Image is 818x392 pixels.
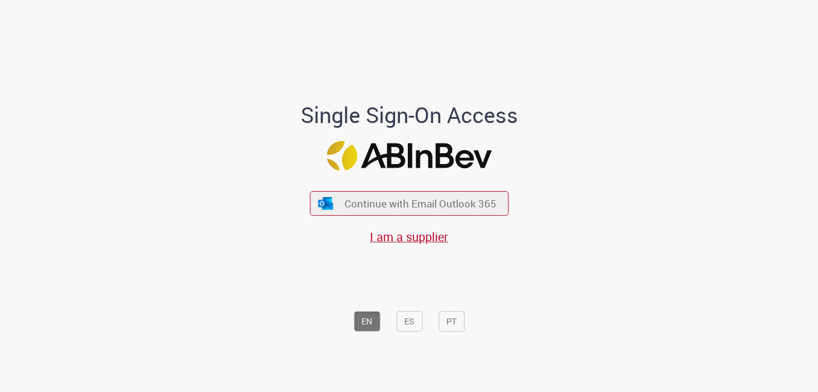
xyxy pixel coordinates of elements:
button: EN [354,311,380,332]
img: ícone Azure/Microsoft 360 [317,197,334,210]
button: ES [396,311,422,332]
img: Logo ABInBev [326,141,492,171]
button: PT [439,311,464,332]
span: Continue with Email Outlook 365 [345,197,496,210]
a: I am a supplier [370,229,448,245]
h1: Single Sign-On Access [242,103,576,127]
button: ícone Azure/Microsoft 360 Continue with Email Outlook 365 [310,191,508,216]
